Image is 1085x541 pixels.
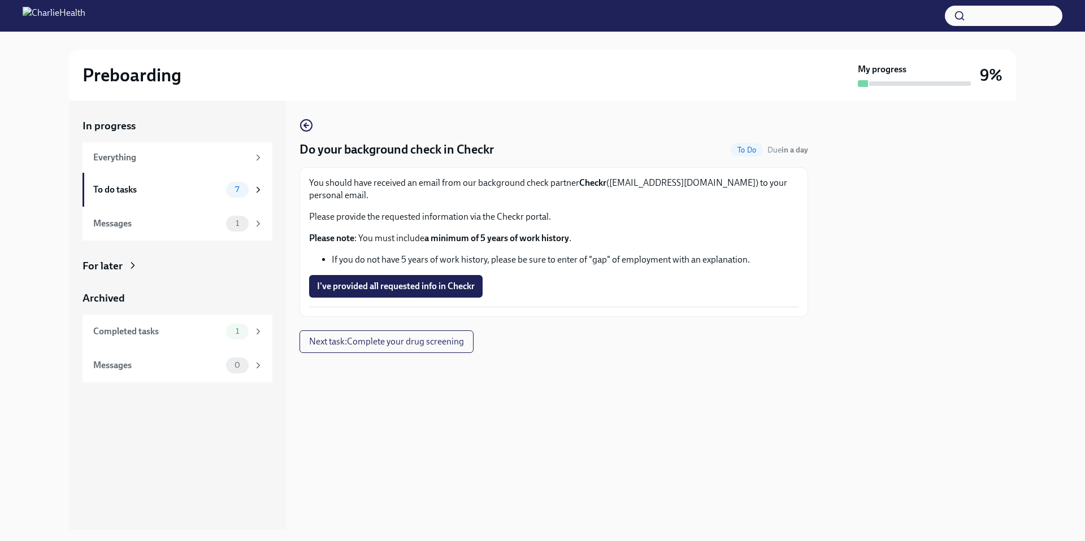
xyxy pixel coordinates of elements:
[83,348,272,382] a: Messages0
[228,185,246,194] span: 7
[858,63,906,76] strong: My progress
[300,330,474,353] button: Next task:Complete your drug screening
[309,177,798,202] p: You should have received an email from our background check partner ([EMAIL_ADDRESS][DOMAIN_NAME]...
[93,359,222,372] div: Messages
[767,145,808,155] span: Due
[731,146,763,154] span: To Do
[579,177,606,188] strong: Checkr
[83,207,272,241] a: Messages1
[83,119,272,133] a: In progress
[83,142,272,173] a: Everything
[309,232,798,245] p: : You must include .
[332,254,798,266] li: If you do not have 5 years of work history, please be sure to enter of "gap" of employment with a...
[83,291,272,306] a: Archived
[782,145,808,155] strong: in a day
[83,173,272,207] a: To do tasks7
[229,327,246,335] span: 1
[93,325,222,338] div: Completed tasks
[309,211,798,223] p: Please provide the requested information via the Checkr portal.
[228,361,247,369] span: 0
[300,141,494,158] h4: Do your background check in Checkr
[83,64,181,86] h2: Preboarding
[93,217,222,230] div: Messages
[309,233,354,243] strong: Please note
[980,65,1002,85] h3: 9%
[93,184,222,196] div: To do tasks
[83,259,123,273] div: For later
[229,219,246,228] span: 1
[93,151,249,164] div: Everything
[83,259,272,273] a: For later
[23,7,85,25] img: CharlieHealth
[424,233,569,243] strong: a minimum of 5 years of work history
[767,145,808,155] span: October 4th, 2025 08:00
[83,315,272,348] a: Completed tasks1
[309,336,464,347] span: Next task : Complete your drug screening
[309,275,483,298] button: I've provided all requested info in Checkr
[317,281,475,292] span: I've provided all requested info in Checkr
